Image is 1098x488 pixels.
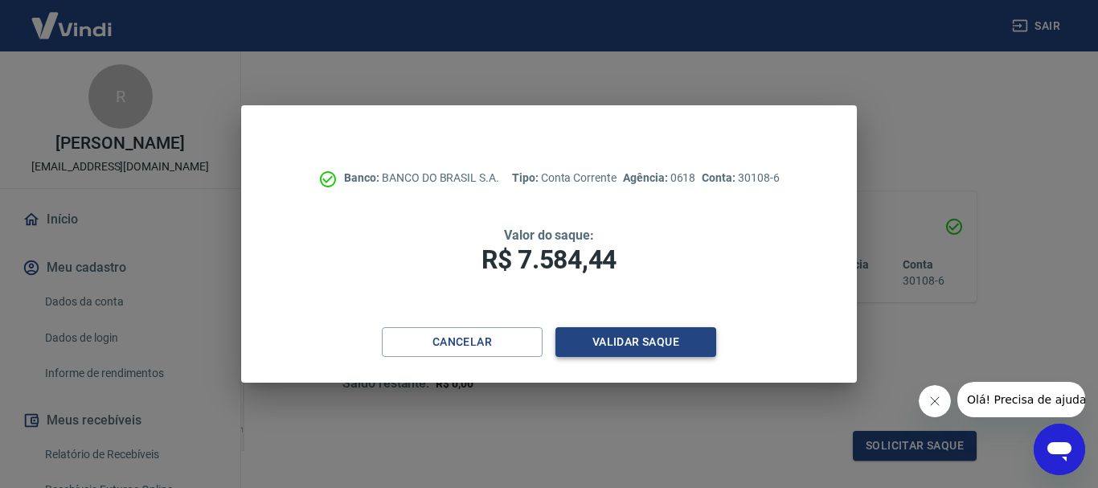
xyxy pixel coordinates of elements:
button: Validar saque [555,327,716,357]
div: v 4.0.25 [45,26,79,39]
img: tab_domain_overview_orange.svg [67,93,80,106]
div: Domínio [84,95,123,105]
div: [PERSON_NAME]: [DOMAIN_NAME] [42,42,230,55]
p: BANCO DO BRASIL S.A. [344,170,499,187]
iframe: Fechar mensagem [919,385,951,417]
img: tab_keywords_by_traffic_grey.svg [170,93,182,106]
span: Banco: [344,171,382,184]
button: Cancelar [382,327,543,357]
iframe: Botão para abrir a janela de mensagens [1034,424,1085,475]
div: Palavras-chave [187,95,258,105]
span: Valor do saque: [504,228,594,243]
span: Olá! Precisa de ajuda? [10,11,135,24]
p: Conta Corrente [512,170,617,187]
span: R$ 7.584,44 [481,244,617,275]
p: 0618 [623,170,695,187]
img: logo_orange.svg [26,26,39,39]
span: Conta: [702,171,738,184]
img: website_grey.svg [26,42,39,55]
p: 30108-6 [702,170,779,187]
span: Tipo: [512,171,541,184]
span: Agência: [623,171,670,184]
iframe: Mensagem da empresa [957,382,1085,417]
